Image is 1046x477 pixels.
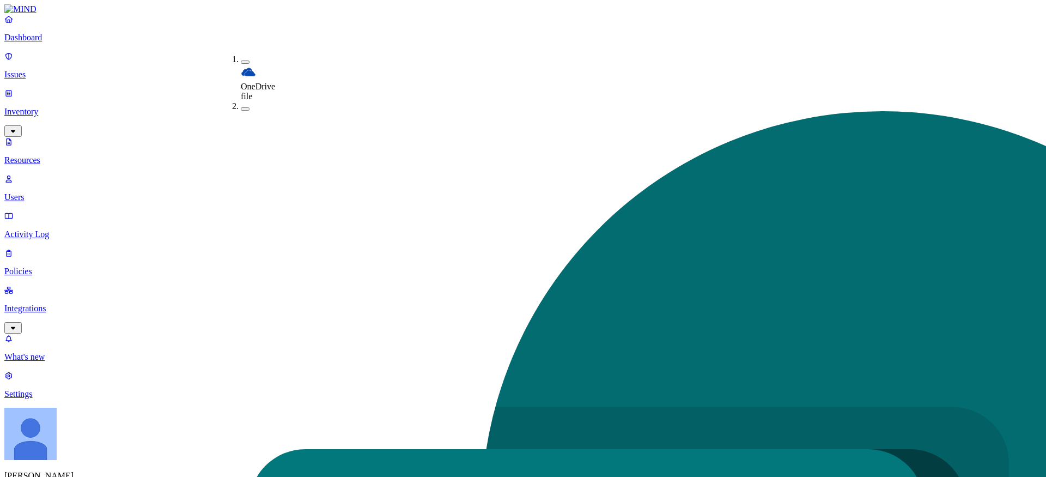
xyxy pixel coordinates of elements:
p: What's new [4,352,1042,362]
a: Issues [4,51,1042,80]
p: Inventory [4,107,1042,117]
p: Users [4,192,1042,202]
a: Settings [4,371,1042,399]
p: Issues [4,70,1042,80]
a: Resources [4,137,1042,165]
a: Users [4,174,1042,202]
a: Integrations [4,285,1042,332]
p: Integrations [4,304,1042,313]
p: Dashboard [4,33,1042,43]
a: Activity Log [4,211,1042,239]
p: Activity Log [4,230,1042,239]
a: Dashboard [4,14,1042,43]
img: MIND [4,4,37,14]
a: Policies [4,248,1042,276]
a: MIND [4,4,1042,14]
img: Ignacio Rodriguez Paez [4,408,57,460]
p: Resources [4,155,1042,165]
p: Settings [4,389,1042,399]
a: Inventory [4,88,1042,135]
span: OneDrive file [241,82,275,101]
img: onedrive [241,64,256,80]
p: Policies [4,267,1042,276]
a: What's new [4,334,1042,362]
